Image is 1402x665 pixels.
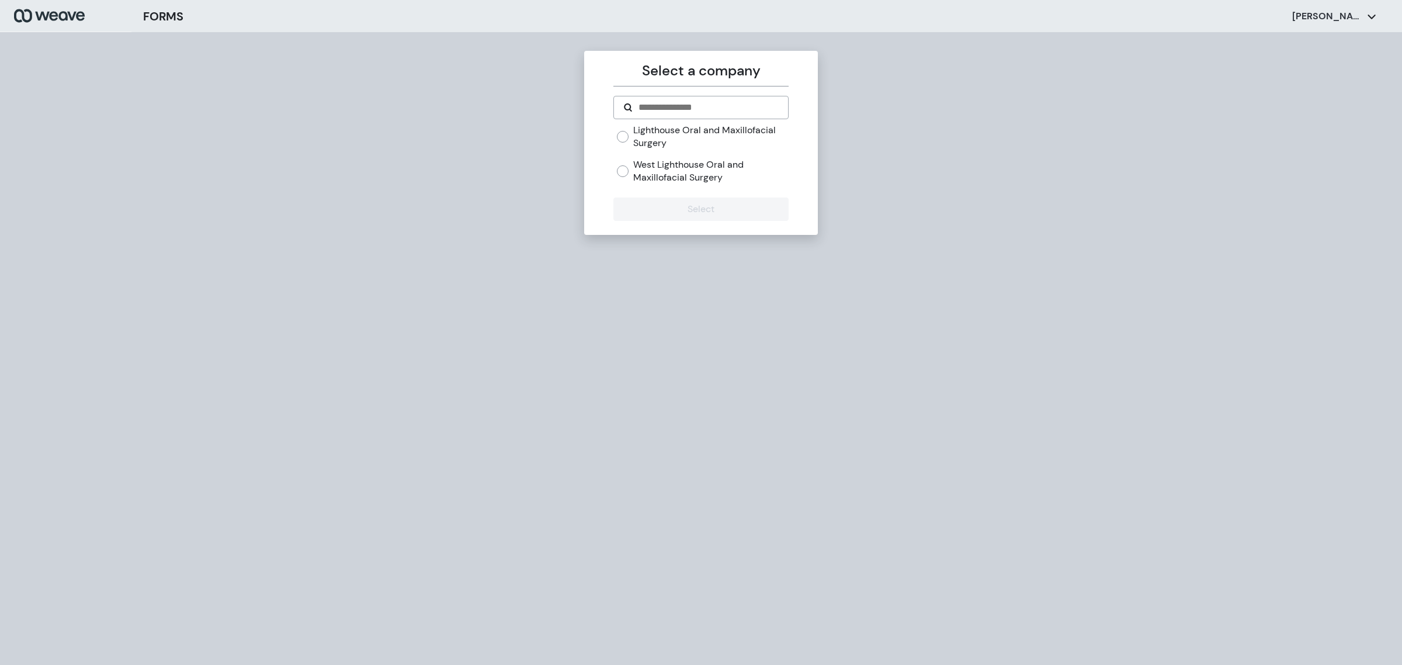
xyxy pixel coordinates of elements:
label: Lighthouse Oral and Maxillofacial Surgery [633,124,788,149]
p: Select a company [613,60,788,81]
h3: FORMS [143,8,183,25]
label: West Lighthouse Oral and Maxillofacial Surgery [633,158,788,183]
button: Select [613,198,788,221]
input: Search [637,101,778,115]
p: [PERSON_NAME] [1292,10,1362,23]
